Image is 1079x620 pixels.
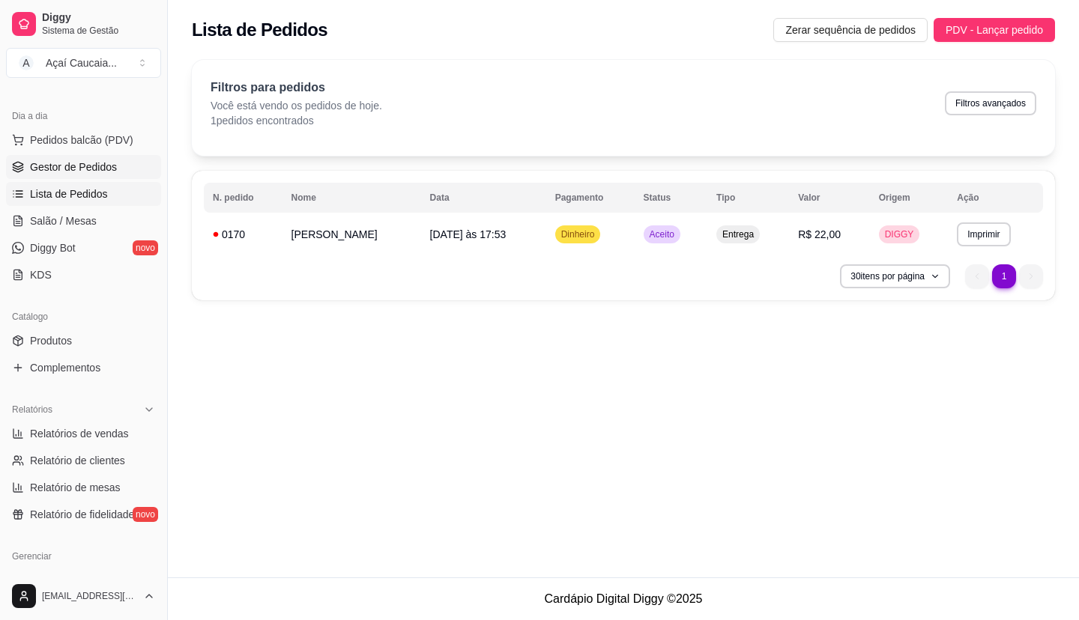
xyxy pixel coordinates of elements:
[957,222,1010,246] button: Imprimir
[30,186,108,201] span: Lista de Pedidos
[558,228,598,240] span: Dinheiro
[6,422,161,446] a: Relatórios de vendas
[30,267,52,282] span: KDS
[789,183,869,213] th: Valor
[6,155,161,179] a: Gestor de Pedidos
[192,18,327,42] h2: Lista de Pedidos
[421,183,546,213] th: Data
[42,590,137,602] span: [EMAIL_ADDRESS][DOMAIN_NAME]
[840,264,950,288] button: 30itens por página
[30,333,72,348] span: Produtos
[6,48,161,78] button: Select a team
[948,183,1043,213] th: Ação
[42,25,155,37] span: Sistema de Gestão
[785,22,916,38] span: Zerar sequência de pedidos
[211,98,382,113] p: Você está vendo os pedidos de hoje.
[6,128,161,152] button: Pedidos balcão (PDV)
[30,453,125,468] span: Relatório de clientes
[946,22,1043,38] span: PDV - Lançar pedido
[6,329,161,353] a: Produtos
[6,305,161,329] div: Catálogo
[30,133,133,148] span: Pedidos balcão (PDV)
[798,228,841,240] span: R$ 22,00
[6,502,161,526] a: Relatório de fidelidadenovo
[211,113,382,128] p: 1 pedidos encontrados
[6,209,161,233] a: Salão / Mesas
[46,55,117,70] div: Açaí Caucaia ...
[42,11,155,25] span: Diggy
[707,183,789,213] th: Tipo
[30,240,76,255] span: Diggy Bot
[282,183,421,213] th: Nome
[30,507,134,522] span: Relatório de fidelidade
[204,183,282,213] th: N. pedido
[213,227,273,242] div: 0170
[30,159,117,174] span: Gestor de Pedidos
[6,568,161,592] a: Entregadoresnovo
[282,216,421,252] td: [PERSON_NAME]
[12,404,52,416] span: Relatórios
[6,475,161,499] a: Relatório de mesas
[6,263,161,287] a: KDS
[30,360,100,375] span: Complementos
[635,183,708,213] th: Status
[168,577,1079,620] footer: Cardápio Digital Diggy © 2025
[6,544,161,568] div: Gerenciar
[19,55,34,70] span: A
[6,104,161,128] div: Dia a dia
[6,6,161,42] a: DiggySistema de Gestão
[992,264,1016,288] li: pagination item 1 active
[430,228,507,240] span: [DATE] às 17:53
[773,18,928,42] button: Zerar sequência de pedidos
[934,18,1055,42] button: PDV - Lançar pedido
[6,182,161,206] a: Lista de Pedidos
[6,356,161,380] a: Complementos
[6,578,161,614] button: [EMAIL_ADDRESS][DOMAIN_NAME]
[958,257,1051,296] nav: pagination navigation
[882,228,917,240] span: DIGGY
[870,183,949,213] th: Origem
[945,91,1036,115] button: Filtros avançados
[6,236,161,260] a: Diggy Botnovo
[647,228,677,240] span: Aceito
[6,449,161,472] a: Relatório de clientes
[30,480,121,495] span: Relatório de mesas
[30,213,97,228] span: Salão / Mesas
[546,183,635,213] th: Pagamento
[211,79,382,97] p: Filtros para pedidos
[719,228,757,240] span: Entrega
[30,426,129,441] span: Relatórios de vendas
